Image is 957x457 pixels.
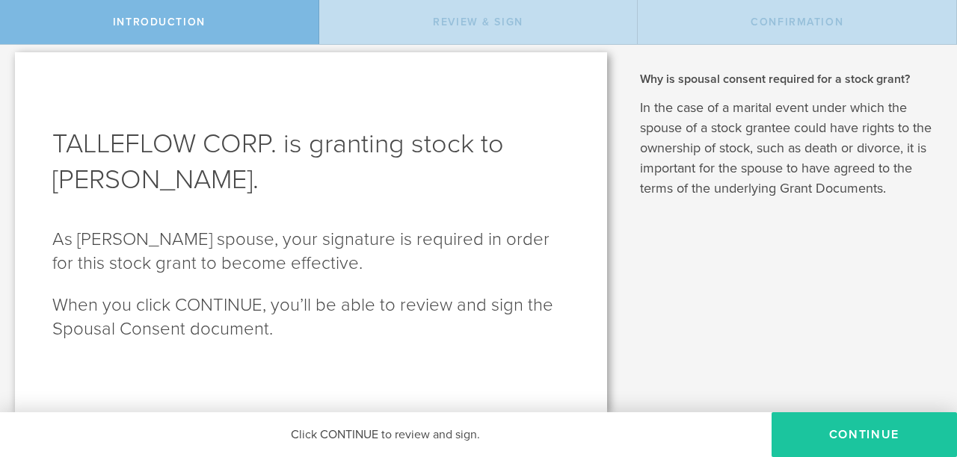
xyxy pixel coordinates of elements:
[433,16,523,28] span: Review & Sign
[772,412,957,457] button: CONTINUE
[640,98,935,199] p: In the case of a marital event under which the spouse of a stock grantee could have rights to the...
[52,293,570,341] p: When you click CONTINUE, you’ll be able to review and sign the Spousal Consent document.
[640,71,935,87] h2: Why is spousal consent required for a stock grant?
[52,228,570,276] p: As [PERSON_NAME] spouse, your signature is required in order for this stock grant to become effec...
[882,341,957,412] iframe: Chat Widget
[113,16,206,28] span: Introduction
[751,16,843,28] span: Confirmation
[52,126,570,198] h1: TALLEFLOW CORP. is granting stock to [PERSON_NAME].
